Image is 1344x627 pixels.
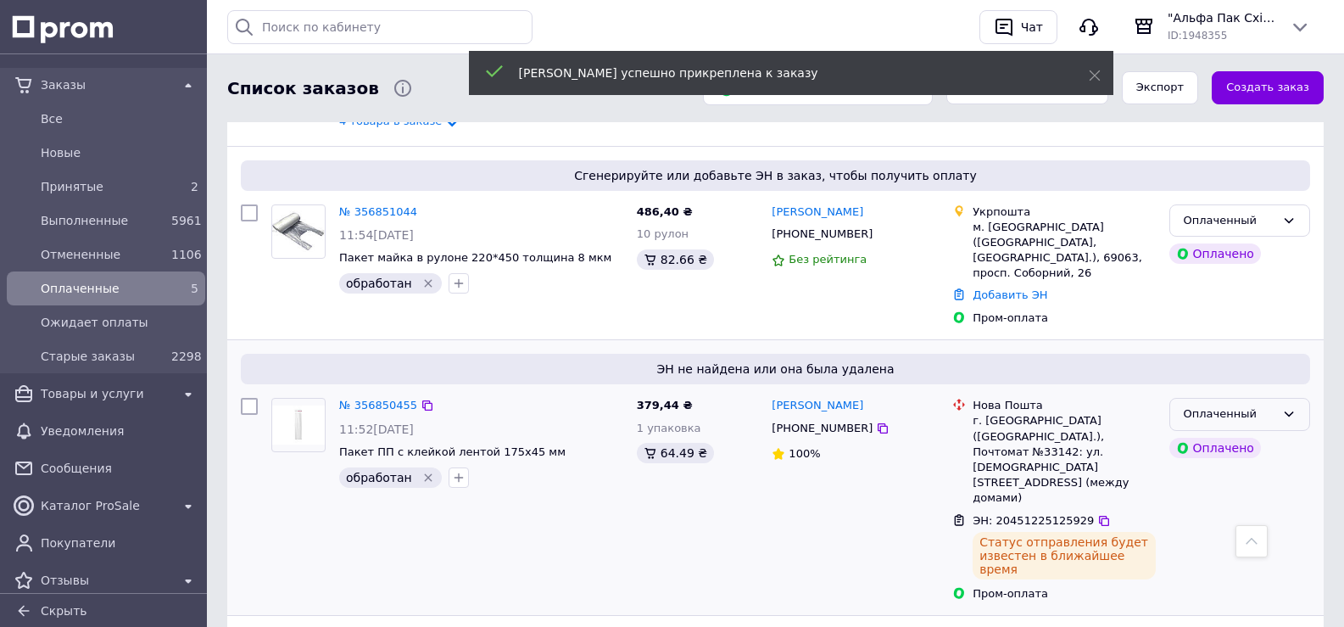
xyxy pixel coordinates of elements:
span: Без рейтинга [789,253,867,266]
span: "Альфа Пак Cхід" [1168,9,1276,26]
div: Чат [1018,14,1046,40]
a: 4 товара в заказе [339,115,462,127]
div: г. [GEOGRAPHIC_DATA] ([GEOGRAPHIC_DATA].), Почтомат №33142: ул. [DEMOGRAPHIC_DATA][STREET_ADDRESS... [973,413,1155,506]
a: [PERSON_NAME] [772,398,863,414]
div: Оплаченный [1184,212,1275,230]
div: Укрпошта [973,204,1155,220]
a: Пакет ПП с клейкой лентой 175х45 мм [339,445,566,458]
span: 11:52[DATE] [339,423,414,436]
span: Скрыть [41,604,87,618]
div: Пром-оплата [973,586,1155,602]
span: обработан [346,471,412,484]
a: [PERSON_NAME] [772,204,863,221]
svg: Удалить метку [421,471,435,484]
span: Отзывы [41,572,171,589]
span: Все [41,110,198,127]
div: 64.49 ₴ [637,443,714,463]
a: Пакет майка в рулоне 220*450 толщина 8 мкм [339,251,611,264]
a: № 356850455 [339,399,417,411]
div: [PHONE_NUMBER] [768,223,876,245]
span: Новые [41,144,198,161]
span: Товары и услуги [41,385,171,402]
a: Фото товару [271,398,326,452]
input: Поиск по кабинету [227,10,533,44]
img: Фото товару [272,406,325,445]
div: Оплачено [1169,244,1261,264]
span: 2 [191,180,198,193]
div: м. [GEOGRAPHIC_DATA] ([GEOGRAPHIC_DATA], [GEOGRAPHIC_DATA].), 69063, просп. Соборний, 26 [973,220,1155,282]
span: Оплаченные [41,280,165,297]
span: Отмененные [41,246,165,263]
span: Старые заказы [41,348,165,365]
span: ID: 1948355 [1168,30,1227,42]
span: Сообщения [41,460,198,477]
span: Ожидает оплаты [41,314,198,331]
span: ЭН не найдена или она была удалена [248,361,1303,378]
div: [PERSON_NAME] успешно прикреплена к заказу [519,64,1046,81]
div: [PHONE_NUMBER] [768,417,876,439]
div: 82.66 ₴ [637,249,714,270]
a: Создать заказ [1212,71,1324,104]
span: обработан [346,277,412,290]
img: Фото товару [272,210,325,252]
span: Покупатели [41,535,198,551]
span: Принятые [41,178,165,195]
div: Пром-оплата [973,311,1155,326]
span: Каталог ProSale [41,497,171,514]
span: 2298 [171,350,202,363]
span: 379,44 ₴ [637,399,693,411]
span: 11:54[DATE] [339,228,414,242]
div: Статус отправления будет известен в ближайшее время [973,532,1155,579]
span: Заказы [41,76,171,93]
span: Список заказов [227,76,379,101]
span: Сгенерируйте или добавьте ЭН в заказ, чтобы получить оплату [248,167,1303,184]
a: Фото товару [271,204,326,259]
div: Нова Пошта [973,398,1155,413]
span: 486,40 ₴ [637,205,693,218]
a: № 356851044 [339,205,417,218]
span: 5 [191,282,198,295]
button: Чат [979,10,1057,44]
svg: Удалить метку [421,277,435,290]
span: 1106 [171,248,202,261]
span: 5961 [171,214,202,227]
div: Оплаченный [1184,406,1275,423]
span: Выполненные [41,212,165,229]
span: 100% [789,447,820,460]
a: Добавить ЭН [973,288,1047,301]
button: Экспорт [1122,71,1198,104]
span: ЭН: 20451225125929 [973,514,1094,527]
span: 10 рулон [637,227,689,240]
span: 1 упаковка [637,422,701,434]
div: Оплачено [1169,438,1261,458]
span: Уведомления [41,423,198,439]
